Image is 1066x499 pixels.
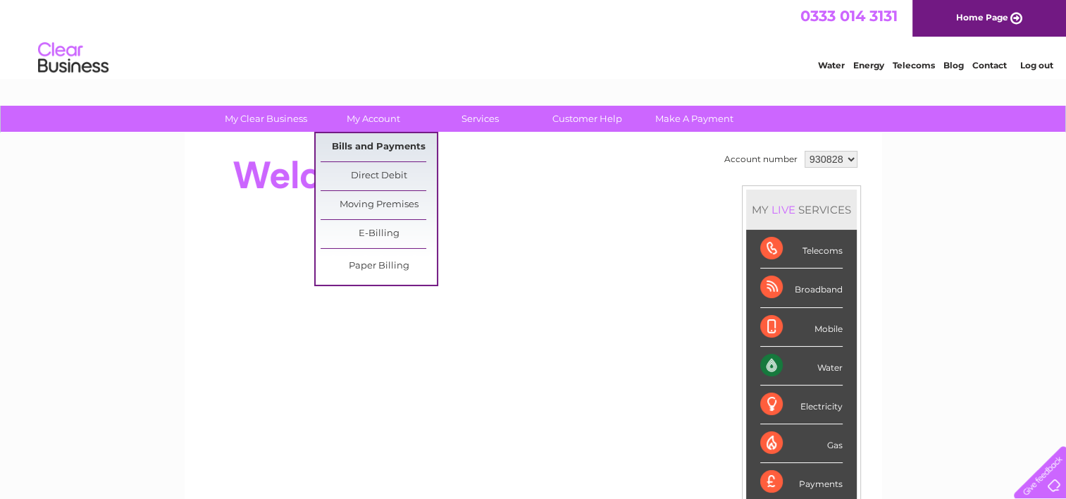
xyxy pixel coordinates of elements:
a: Bills and Payments [321,133,437,161]
div: Gas [760,424,843,463]
a: Blog [943,60,964,70]
div: Telecoms [760,230,843,269]
div: Mobile [760,308,843,347]
a: 0333 014 3131 [800,7,898,25]
div: Clear Business is a trading name of Verastar Limited (registered in [GEOGRAPHIC_DATA] No. 3667643... [201,8,867,68]
div: LIVE [769,203,798,216]
a: Water [818,60,845,70]
a: Paper Billing [321,252,437,281]
a: Services [422,106,538,132]
a: My Account [315,106,431,132]
a: My Clear Business [208,106,324,132]
a: Log out [1019,60,1053,70]
div: Broadband [760,269,843,307]
a: Direct Debit [321,162,437,190]
td: Account number [721,147,801,171]
a: Contact [972,60,1007,70]
div: MY SERVICES [746,190,857,230]
img: logo.png [37,37,109,80]
a: Customer Help [529,106,645,132]
a: Make A Payment [636,106,752,132]
a: Moving Premises [321,191,437,219]
a: Telecoms [893,60,935,70]
div: Water [760,347,843,386]
a: E-Billing [321,220,437,248]
div: Electricity [760,386,843,424]
a: Energy [853,60,884,70]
